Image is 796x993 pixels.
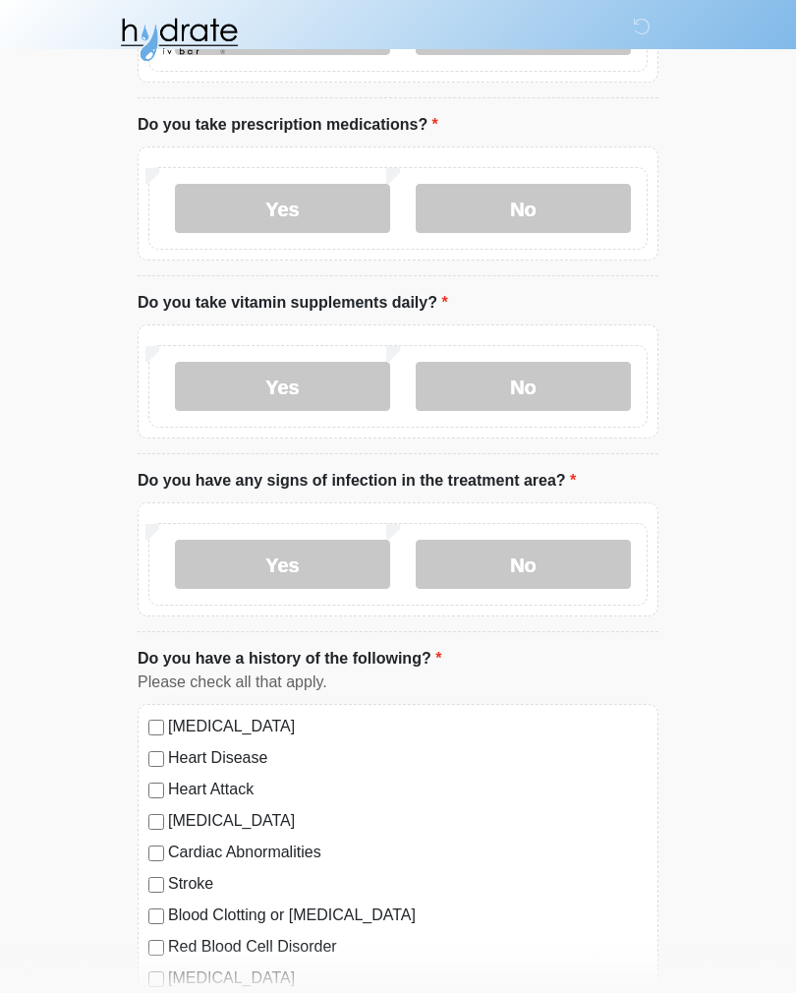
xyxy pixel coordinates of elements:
[416,540,631,589] label: No
[168,935,648,959] label: Red Blood Cell Disorder
[175,540,390,589] label: Yes
[138,113,438,137] label: Do you take prescription medications?
[168,872,648,896] label: Stroke
[138,671,658,694] div: Please check all that apply.
[148,877,164,893] input: Stroke
[148,940,164,956] input: Red Blood Cell Disorder
[168,809,648,833] label: [MEDICAL_DATA]
[168,841,648,864] label: Cardiac Abnormalities
[416,362,631,411] label: No
[168,778,648,801] label: Heart Attack
[138,647,441,671] label: Do you have a history of the following?
[148,971,164,987] input: [MEDICAL_DATA]
[168,966,648,990] label: [MEDICAL_DATA]
[168,746,648,770] label: Heart Disease
[148,908,164,924] input: Blood Clotting or [MEDICAL_DATA]
[148,814,164,830] input: [MEDICAL_DATA]
[148,751,164,767] input: Heart Disease
[175,362,390,411] label: Yes
[168,904,648,927] label: Blood Clotting or [MEDICAL_DATA]
[148,846,164,861] input: Cardiac Abnormalities
[175,184,390,233] label: Yes
[138,291,448,315] label: Do you take vitamin supplements daily?
[138,469,576,493] label: Do you have any signs of infection in the treatment area?
[148,783,164,798] input: Heart Attack
[168,715,648,738] label: [MEDICAL_DATA]
[118,15,240,64] img: Hydrate IV Bar - Fort Collins Logo
[148,720,164,735] input: [MEDICAL_DATA]
[416,184,631,233] label: No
